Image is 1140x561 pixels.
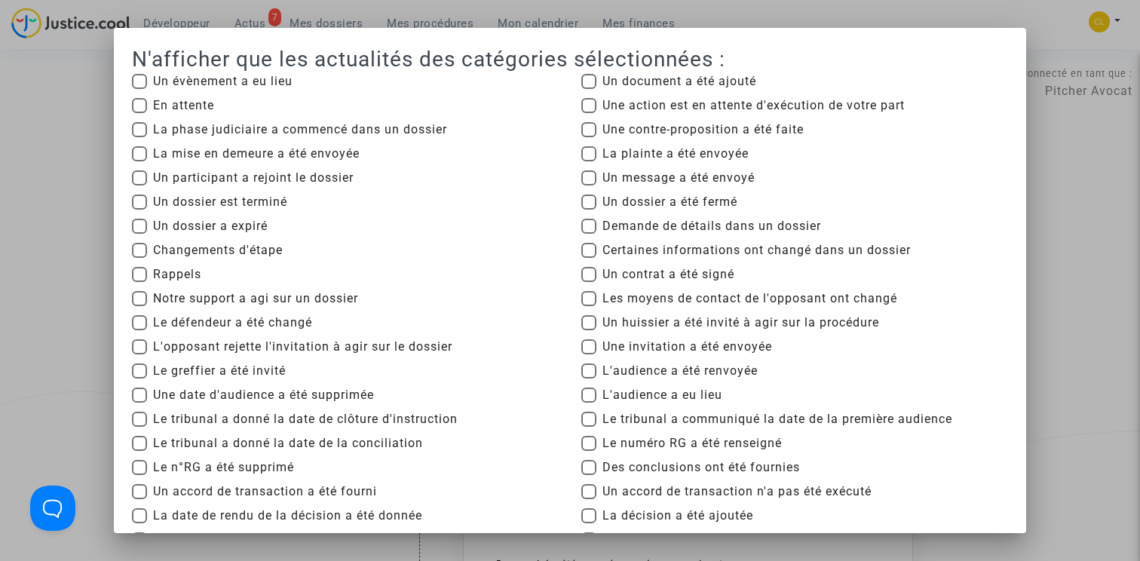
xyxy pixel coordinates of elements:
[602,483,872,501] span: Un accord de transaction n'a pas été exécuté
[153,410,458,428] span: Le tribunal a donné la date de clôture d'instruction
[602,531,752,549] span: Le dossier semble résolu
[602,362,758,380] span: L'audience a été renvoyée
[153,507,422,525] span: La date de rendu de la décision a été donnée
[153,217,268,235] span: Un dossier a expiré
[132,46,1008,72] h2: N'afficher que les actualités des catégories sélectionnées :
[153,121,447,139] span: La phase judiciaire a commencé dans un dossier
[602,265,734,284] span: Un contrat a été signé
[602,314,879,332] span: Un huissier a été invité à agir sur la procédure
[153,483,377,501] span: Un accord de transaction a été fourni
[602,386,722,404] span: L'audience a eu lieu
[153,72,293,90] span: Un évènement a eu lieu
[602,145,749,163] span: La plainte a été envoyée
[153,193,287,211] span: Un dossier est terminé
[602,97,905,115] span: Une action est en attente d'exécution de votre part
[30,486,75,531] iframe: Help Scout Beacon - Open
[153,290,358,308] span: Notre support a agi sur un dossier
[602,434,782,452] span: Le numéro RG a été renseigné
[153,338,452,356] span: L'opposant rejette l'invitation à agir sur le dossier
[153,434,423,452] span: Le tribunal a donné la date de la conciliation
[602,121,804,139] span: Une contre-proposition a été faite
[602,507,753,525] span: La décision a été ajoutée
[602,458,800,477] span: Des conclusions ont été fournies
[153,265,201,284] span: Rappels
[602,193,737,211] span: Un dossier a été fermé
[602,410,952,428] span: Le tribunal a communiqué la date de la première audience
[602,72,756,90] span: Un document a été ajouté
[153,241,283,259] span: Changements d'étape
[602,217,821,235] span: Demande de détails dans un dossier
[602,169,755,187] span: Un message a été envoyé
[602,338,772,356] span: Une invitation a été envoyée
[153,531,344,549] span: La date de jugement est passée
[602,241,911,259] span: Certaines informations ont changé dans un dossier
[153,458,294,477] span: Le n°RG a été supprimé
[153,97,214,115] span: En attente
[153,314,312,332] span: Le défendeur a été changé
[602,290,897,308] span: Les moyens de contact de l'opposant ont changé
[153,386,374,404] span: Une date d'audience a été supprimée
[153,145,360,163] span: La mise en demeure a été envoyée
[153,169,354,187] span: Un participant a rejoint le dossier
[153,362,286,380] span: Le greffier a été invité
